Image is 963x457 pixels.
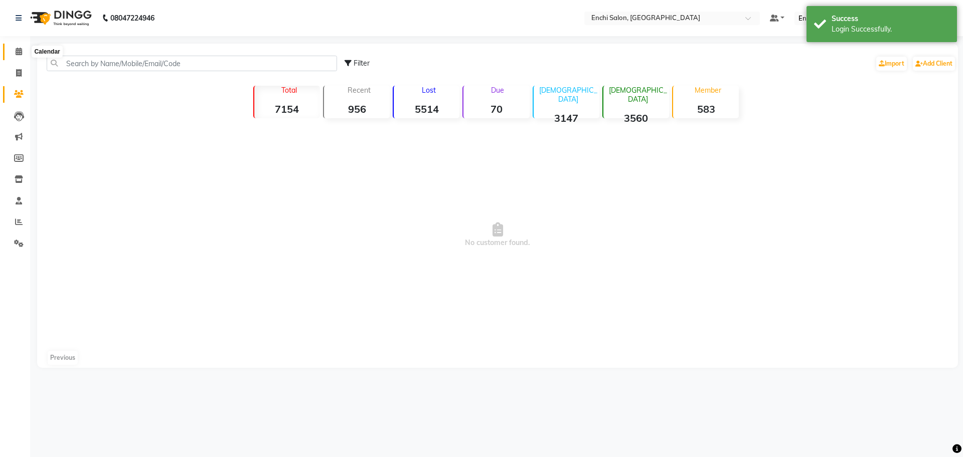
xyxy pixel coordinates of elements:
[913,57,955,71] a: Add Client
[398,86,459,95] p: Lost
[876,57,907,71] a: Import
[677,86,739,95] p: Member
[463,103,529,115] strong: 70
[26,4,94,32] img: logo
[258,86,320,95] p: Total
[32,46,62,58] div: Calendar
[324,103,390,115] strong: 956
[603,112,669,124] strong: 3560
[607,86,669,104] p: [DEMOGRAPHIC_DATA]
[394,103,459,115] strong: 5514
[534,112,599,124] strong: 3147
[110,4,154,32] b: 08047224946
[465,86,529,95] p: Due
[538,86,599,104] p: [DEMOGRAPHIC_DATA]
[354,59,370,68] span: Filter
[254,103,320,115] strong: 7154
[37,122,958,348] span: No customer found.
[832,14,949,24] div: Success
[47,56,337,71] input: Search by Name/Mobile/Email/Code
[832,24,949,35] div: Login Successfully.
[673,103,739,115] strong: 583
[328,86,390,95] p: Recent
